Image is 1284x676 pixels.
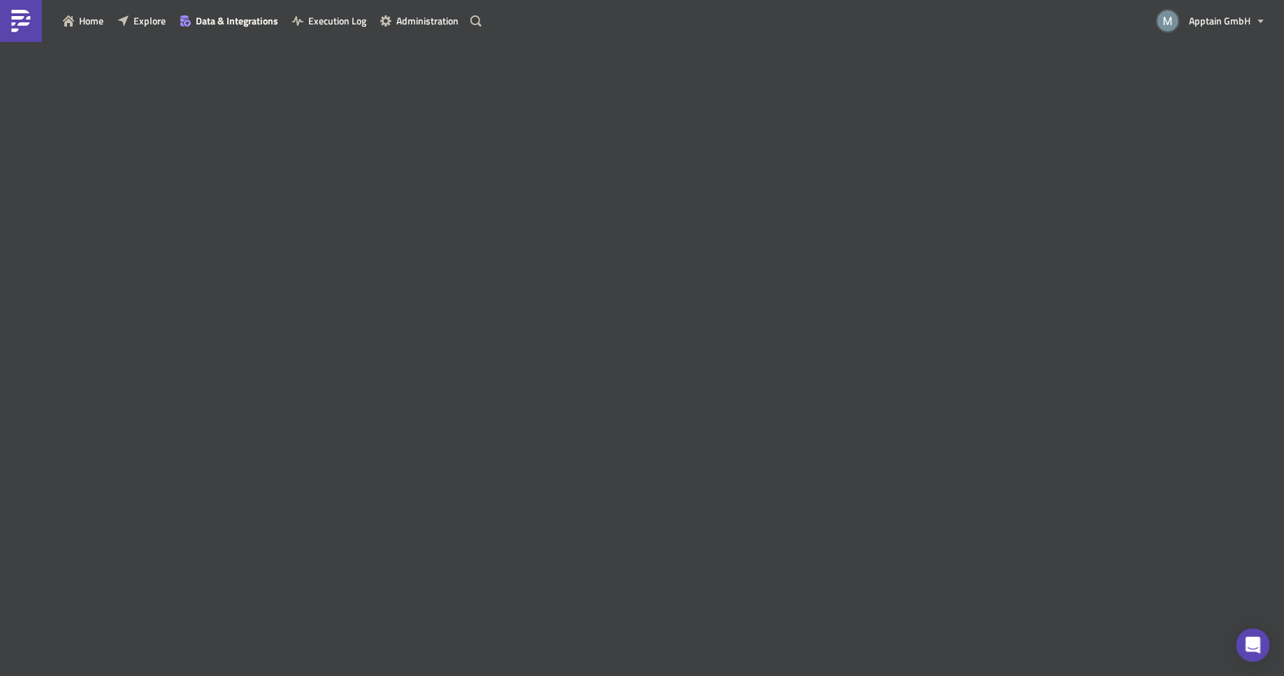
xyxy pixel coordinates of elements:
[10,10,32,32] img: PushMetrics
[173,10,285,31] button: Data & Integrations
[308,13,366,28] span: Execution Log
[79,13,103,28] span: Home
[1236,628,1270,662] div: Open Intercom Messenger
[110,10,173,31] button: Explore
[1189,13,1250,28] span: Apptain GmbH
[285,10,373,31] button: Execution Log
[1156,9,1180,33] img: Avatar
[196,13,278,28] span: Data & Integrations
[373,10,466,31] button: Administration
[396,13,459,28] span: Administration
[56,10,110,31] button: Home
[134,13,166,28] span: Explore
[1149,6,1274,36] button: Apptain GmbH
